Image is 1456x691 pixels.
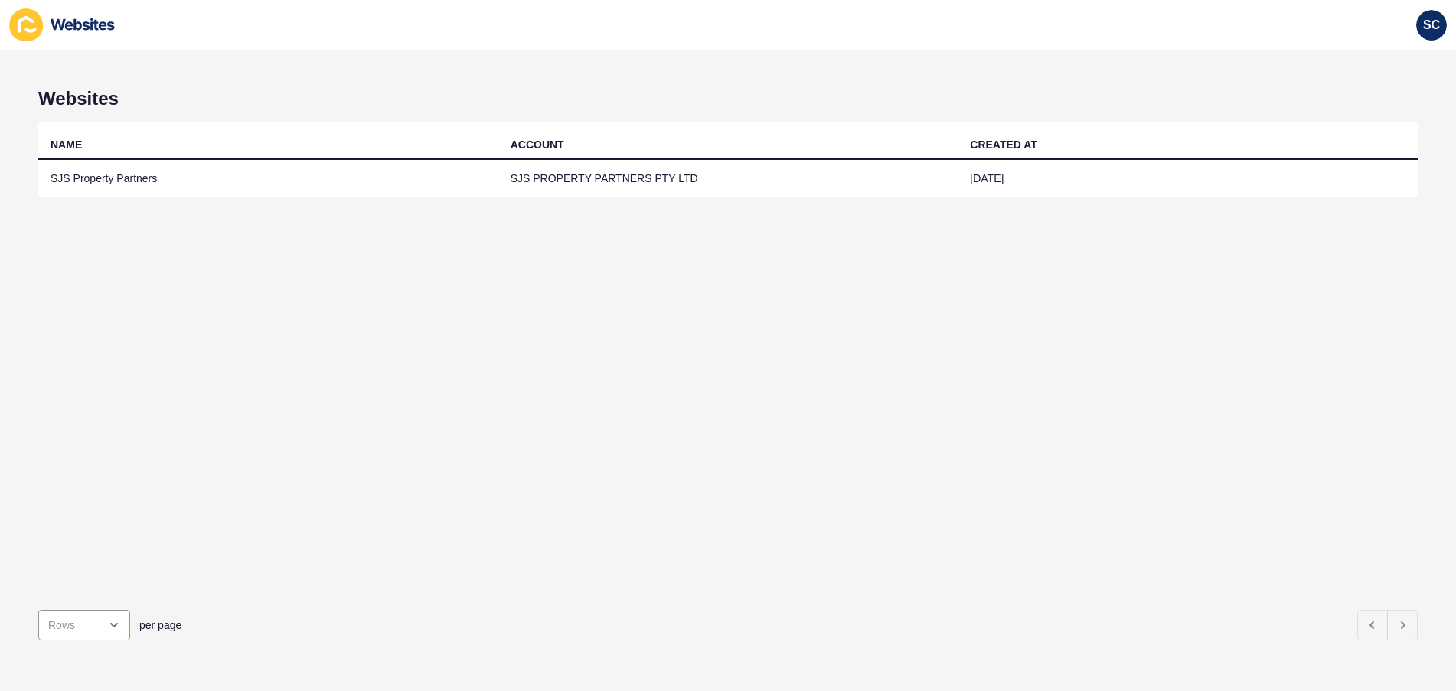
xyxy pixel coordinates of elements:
[38,88,1418,109] h1: Websites
[38,610,130,640] div: open menu
[511,137,564,152] div: ACCOUNT
[38,160,498,197] td: SJS Property Partners
[970,137,1037,152] div: CREATED AT
[1423,18,1440,33] span: SC
[958,160,1418,197] td: [DATE]
[51,137,82,152] div: NAME
[498,160,958,197] td: SJS PROPERTY PARTNERS PTY LTD
[139,618,181,633] span: per page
